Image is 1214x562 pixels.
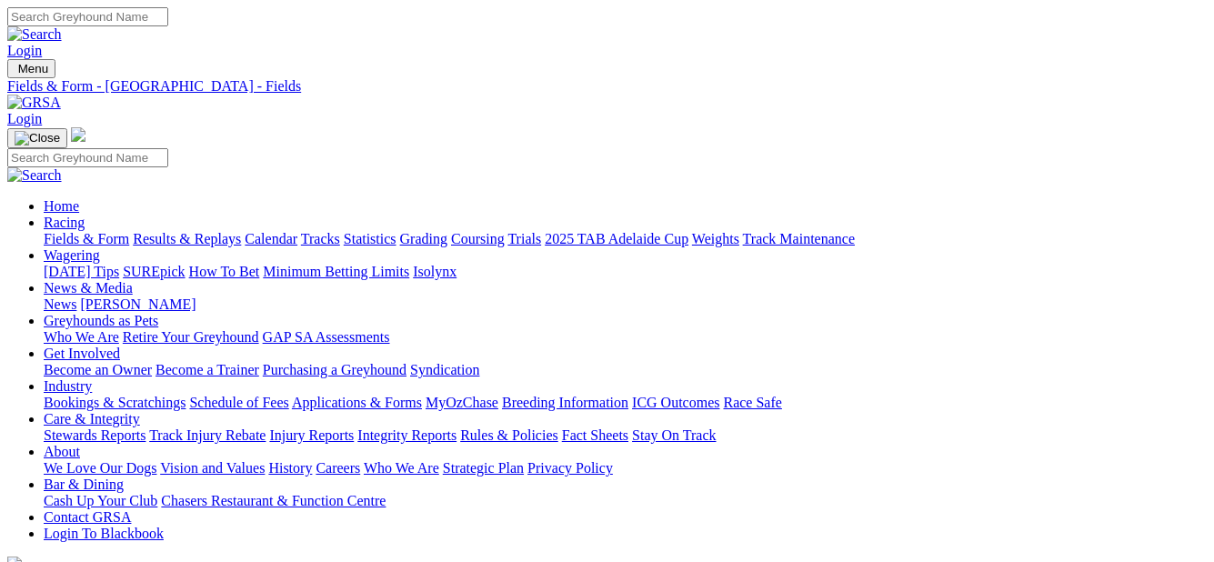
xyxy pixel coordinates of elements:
[7,128,67,148] button: Toggle navigation
[632,427,716,443] a: Stay On Track
[44,346,120,361] a: Get Involved
[44,362,152,377] a: Become an Owner
[44,378,92,394] a: Industry
[7,78,1207,95] a: Fields & Form - [GEOGRAPHIC_DATA] - Fields
[44,231,129,246] a: Fields & Form
[263,264,409,279] a: Minimum Betting Limits
[357,427,457,443] a: Integrity Reports
[632,395,719,410] a: ICG Outcomes
[44,296,76,312] a: News
[743,231,855,246] a: Track Maintenance
[301,231,340,246] a: Tracks
[443,460,524,476] a: Strategic Plan
[44,231,1207,247] div: Racing
[44,460,1207,477] div: About
[263,362,406,377] a: Purchasing a Greyhound
[44,247,100,263] a: Wagering
[44,296,1207,313] div: News & Media
[413,264,457,279] a: Isolynx
[44,444,80,459] a: About
[44,526,164,541] a: Login To Blackbook
[71,127,85,142] img: logo-grsa-white.png
[44,460,156,476] a: We Love Our Dogs
[44,215,85,230] a: Racing
[7,7,168,26] input: Search
[562,427,628,443] a: Fact Sheets
[507,231,541,246] a: Trials
[44,362,1207,378] div: Get Involved
[44,477,124,492] a: Bar & Dining
[344,231,396,246] a: Statistics
[316,460,360,476] a: Careers
[80,296,196,312] a: [PERSON_NAME]
[7,111,42,126] a: Login
[426,395,498,410] a: MyOzChase
[263,329,390,345] a: GAP SA Assessments
[189,395,288,410] a: Schedule of Fees
[527,460,613,476] a: Privacy Policy
[44,329,119,345] a: Who We Are
[410,362,479,377] a: Syndication
[44,427,1207,444] div: Care & Integrity
[44,411,140,427] a: Care & Integrity
[545,231,688,246] a: 2025 TAB Adelaide Cup
[44,264,119,279] a: [DATE] Tips
[692,231,739,246] a: Weights
[44,264,1207,280] div: Wagering
[149,427,266,443] a: Track Injury Rebate
[15,131,60,146] img: Close
[161,493,386,508] a: Chasers Restaurant & Function Centre
[7,167,62,184] img: Search
[268,460,312,476] a: History
[44,329,1207,346] div: Greyhounds as Pets
[460,427,558,443] a: Rules & Policies
[7,59,55,78] button: Toggle navigation
[7,43,42,58] a: Login
[7,95,61,111] img: GRSA
[44,493,1207,509] div: Bar & Dining
[123,264,185,279] a: SUREpick
[451,231,505,246] a: Coursing
[44,493,157,508] a: Cash Up Your Club
[245,231,297,246] a: Calendar
[364,460,439,476] a: Who We Are
[502,395,628,410] a: Breeding Information
[723,395,781,410] a: Race Safe
[44,280,133,296] a: News & Media
[44,198,79,214] a: Home
[7,26,62,43] img: Search
[189,264,260,279] a: How To Bet
[44,395,1207,411] div: Industry
[44,313,158,328] a: Greyhounds as Pets
[18,62,48,75] span: Menu
[133,231,241,246] a: Results & Replays
[156,362,259,377] a: Become a Trainer
[160,460,265,476] a: Vision and Values
[123,329,259,345] a: Retire Your Greyhound
[269,427,354,443] a: Injury Reports
[44,395,186,410] a: Bookings & Scratchings
[400,231,447,246] a: Grading
[44,509,131,525] a: Contact GRSA
[292,395,422,410] a: Applications & Forms
[7,148,168,167] input: Search
[44,427,145,443] a: Stewards Reports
